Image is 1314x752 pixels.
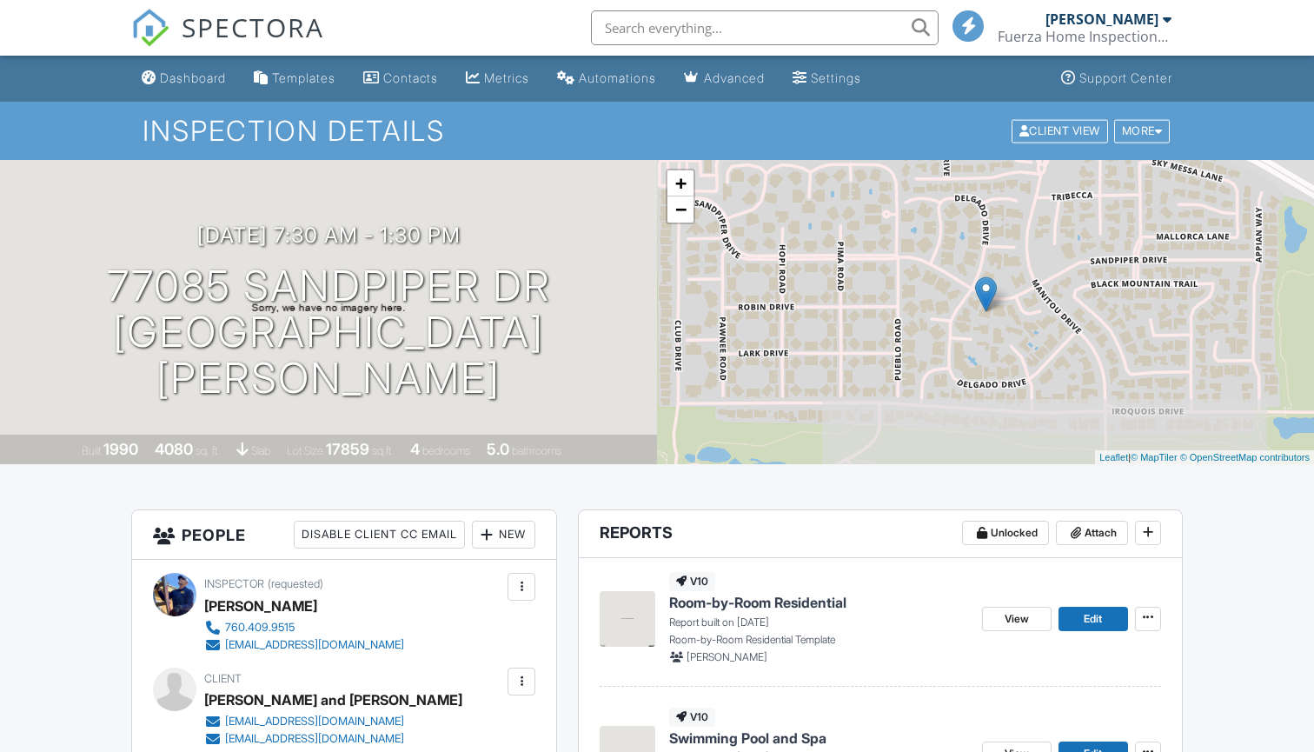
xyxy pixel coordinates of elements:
[287,444,323,457] span: Lot Size
[247,63,342,95] a: Templates
[667,196,693,223] a: Zoom out
[204,619,404,636] a: 760.409.9515
[512,444,561,457] span: bathrooms
[579,70,656,85] div: Automations
[131,23,324,60] a: SPECTORA
[225,732,404,746] div: [EMAIL_ADDRESS][DOMAIN_NAME]
[204,713,448,730] a: [EMAIL_ADDRESS][DOMAIN_NAME]
[204,636,404,654] a: [EMAIL_ADDRESS][DOMAIN_NAME]
[155,440,193,458] div: 4080
[28,263,629,401] h1: 77085 Sandpiper Dr [GEOGRAPHIC_DATA][PERSON_NAME]
[786,63,868,95] a: Settings
[1012,119,1108,143] div: Client View
[272,70,335,85] div: Templates
[225,621,295,635] div: 760.409.9515
[326,440,369,458] div: 17859
[459,63,536,95] a: Metrics
[677,63,772,95] a: Advanced
[1114,119,1171,143] div: More
[251,444,270,457] span: slab
[225,638,404,652] div: [EMAIL_ADDRESS][DOMAIN_NAME]
[383,70,438,85] div: Contacts
[811,70,861,85] div: Settings
[196,444,220,457] span: sq. ft.
[294,521,465,549] div: Disable Client CC Email
[422,444,470,457] span: bedrooms
[143,116,1171,146] h1: Inspection Details
[998,28,1171,45] div: Fuerza Home Inspections LLC
[1010,123,1112,136] a: Client View
[591,10,939,45] input: Search everything...
[182,9,324,45] span: SPECTORA
[160,70,226,85] div: Dashboard
[204,672,242,685] span: Client
[1045,10,1158,28] div: [PERSON_NAME]
[356,63,445,95] a: Contacts
[1099,452,1128,463] a: Leaflet
[1180,452,1310,463] a: © OpenStreetMap contributors
[135,63,233,95] a: Dashboard
[487,440,509,458] div: 5.0
[667,170,693,196] a: Zoom in
[410,440,420,458] div: 4
[103,440,138,458] div: 1990
[132,510,556,560] h3: People
[82,444,101,457] span: Built
[704,70,765,85] div: Advanced
[225,715,404,729] div: [EMAIL_ADDRESS][DOMAIN_NAME]
[550,63,663,95] a: Automations (Basic)
[268,577,323,590] span: (requested)
[204,687,462,713] div: [PERSON_NAME] and [PERSON_NAME]
[472,521,535,549] div: New
[1131,452,1178,463] a: © MapTiler
[197,223,461,247] h3: [DATE] 7:30 am - 1:30 pm
[1079,70,1172,85] div: Support Center
[131,9,169,47] img: The Best Home Inspection Software - Spectora
[204,593,317,619] div: [PERSON_NAME]
[484,70,529,85] div: Metrics
[204,577,264,590] span: Inspector
[1054,63,1179,95] a: Support Center
[204,730,448,748] a: [EMAIL_ADDRESS][DOMAIN_NAME]
[372,444,394,457] span: sq.ft.
[1095,450,1314,465] div: |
